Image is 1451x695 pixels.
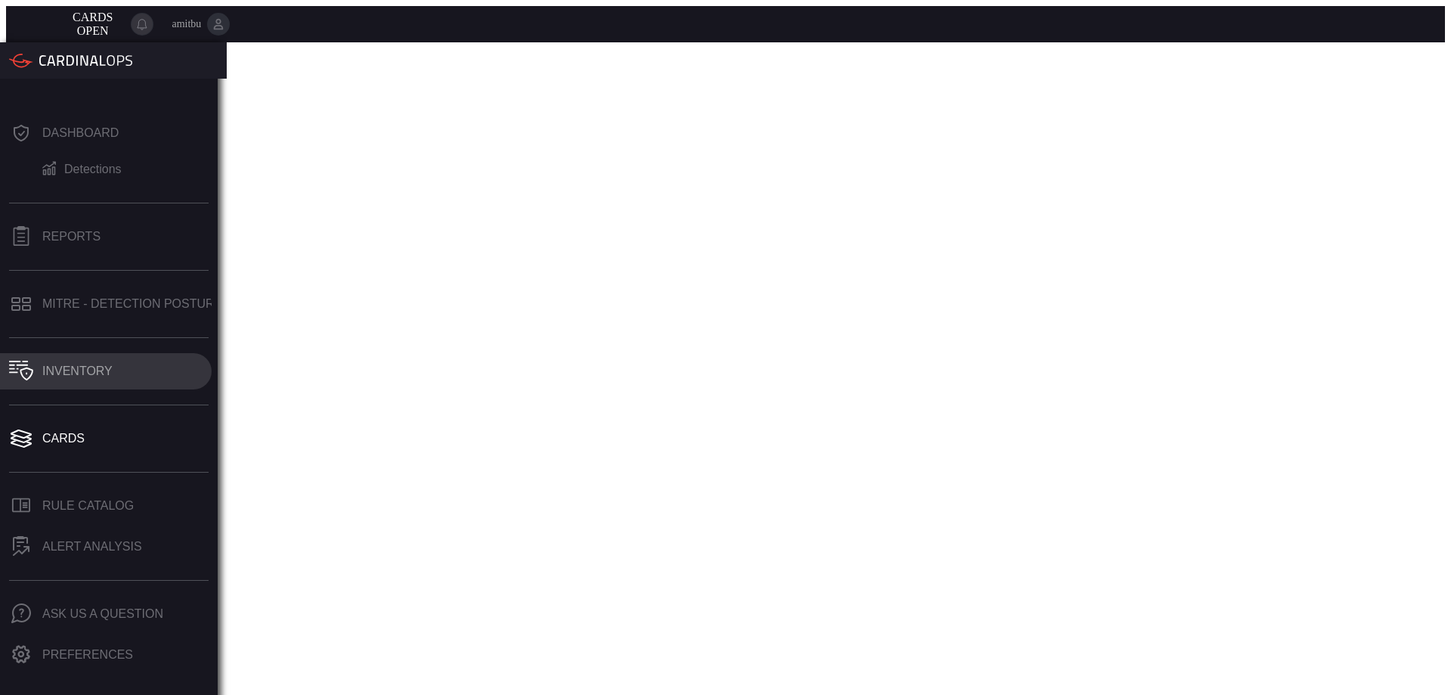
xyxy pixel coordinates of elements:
span: Cards [73,11,113,23]
span: open [77,24,109,37]
div: Preferences [42,648,133,662]
div: Inventory [42,365,113,378]
div: ALERT ANALYSIS [42,540,142,554]
div: Detections [64,163,122,176]
div: Rule Catalog [42,499,134,513]
span: amitbu [159,18,201,30]
div: Ask Us A Question [42,607,163,621]
div: Dashboard [42,126,119,140]
div: Reports [42,230,101,244]
div: Cards [42,432,85,445]
div: MITRE - Detection Posture [42,297,222,311]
